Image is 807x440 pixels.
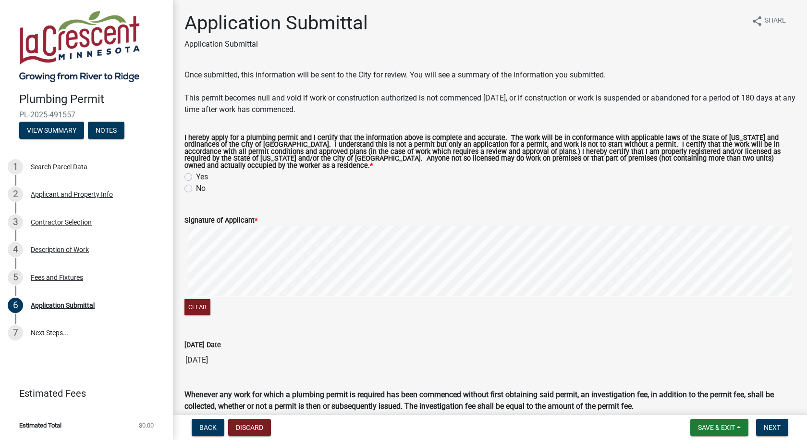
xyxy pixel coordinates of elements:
[184,135,795,169] label: I hereby apply for a plumbing permit and I certify that the information above is complete and acc...
[8,270,23,285] div: 5
[192,419,224,436] button: Back
[31,274,83,281] div: Fees and Fixtures
[690,419,748,436] button: Save & Exit
[698,424,735,431] span: Save & Exit
[8,298,23,313] div: 6
[765,15,786,27] span: Share
[88,127,124,135] wm-modal-confirm: Notes
[8,384,158,403] a: Estimated Fees
[756,419,788,436] button: Next
[8,187,23,202] div: 2
[19,127,84,135] wm-modal-confirm: Summary
[19,122,84,139] button: View Summary
[184,38,368,50] p: Application Submittal
[764,424,781,431] span: Next
[19,10,140,82] img: City of La Crescent, Minnesota
[19,110,154,119] span: PL-2025-491557
[184,390,774,411] b: Whenever any work for which a plumbing permit is required has been commenced without first obtain...
[8,159,23,175] div: 1
[196,183,206,194] label: No
[184,12,368,35] h1: Application Submittal
[184,69,795,115] div: Once submitted, this information will be sent to the City for review. You will see a summary of t...
[8,242,23,257] div: 4
[31,219,92,226] div: Contractor Selection
[228,419,271,436] button: Discard
[31,246,89,253] div: Description of Work
[31,302,95,309] div: Application Submittal
[139,422,154,428] span: $0.00
[184,299,210,315] button: Clear
[196,171,208,183] label: Yes
[19,92,165,106] h4: Plumbing Permit
[184,217,257,224] label: Signature of Applicant
[8,325,23,340] div: 7
[199,424,217,431] span: Back
[744,12,794,30] button: shareShare
[751,15,763,27] i: share
[19,422,61,428] span: Estimated Total
[8,214,23,230] div: 3
[31,163,87,170] div: Search Parcel Data
[184,342,221,349] label: [DATE] Date
[88,122,124,139] button: Notes
[31,191,113,198] div: Applicant and Property Info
